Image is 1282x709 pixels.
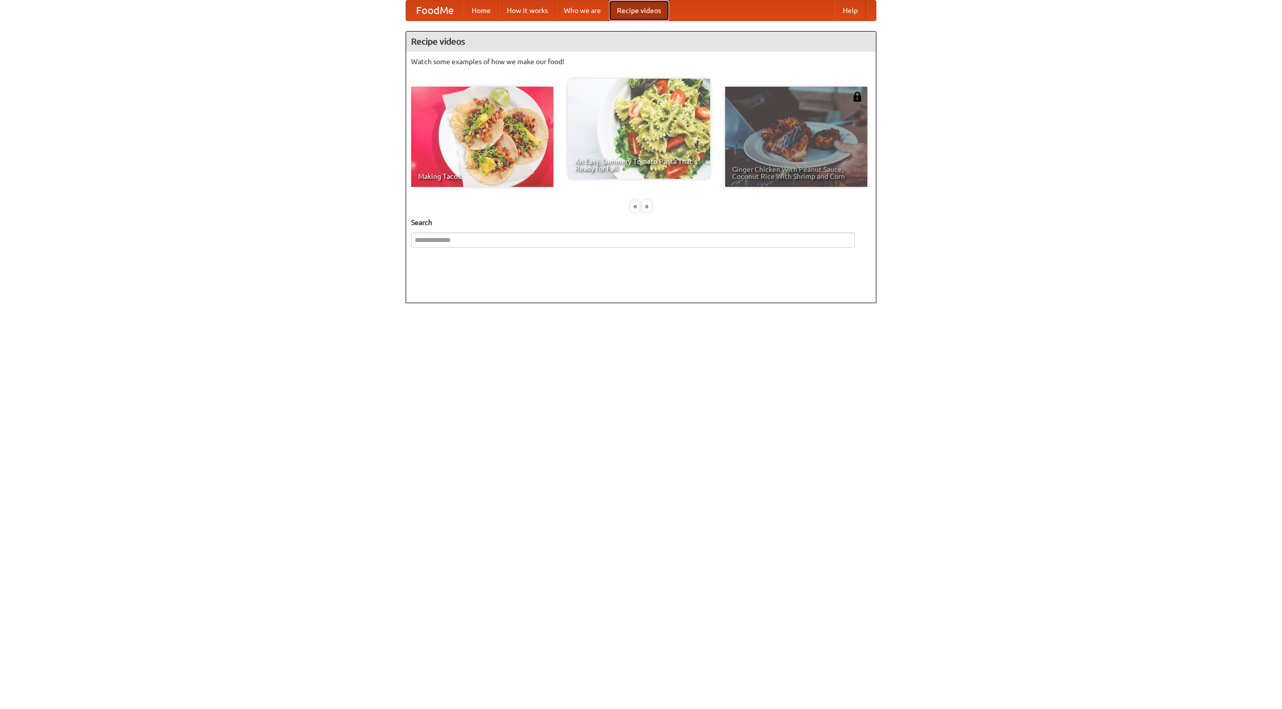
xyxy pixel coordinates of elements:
span: An Easy, Summery Tomato Pasta That's Ready for Fall [575,158,703,172]
a: How it works [499,1,556,21]
a: Making Tacos [411,87,553,187]
h4: Recipe videos [406,32,876,52]
a: Help [835,1,866,21]
p: Watch some examples of how we make our food! [411,57,871,67]
a: Who we are [556,1,609,21]
a: FoodMe [406,1,464,21]
a: Home [464,1,499,21]
div: « [630,200,639,212]
h5: Search [411,217,871,227]
a: Recipe videos [609,1,669,21]
span: Making Tacos [418,173,546,180]
img: 483408.png [852,92,862,102]
div: » [643,200,652,212]
a: An Easy, Summery Tomato Pasta That's Ready for Fall [568,79,710,179]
